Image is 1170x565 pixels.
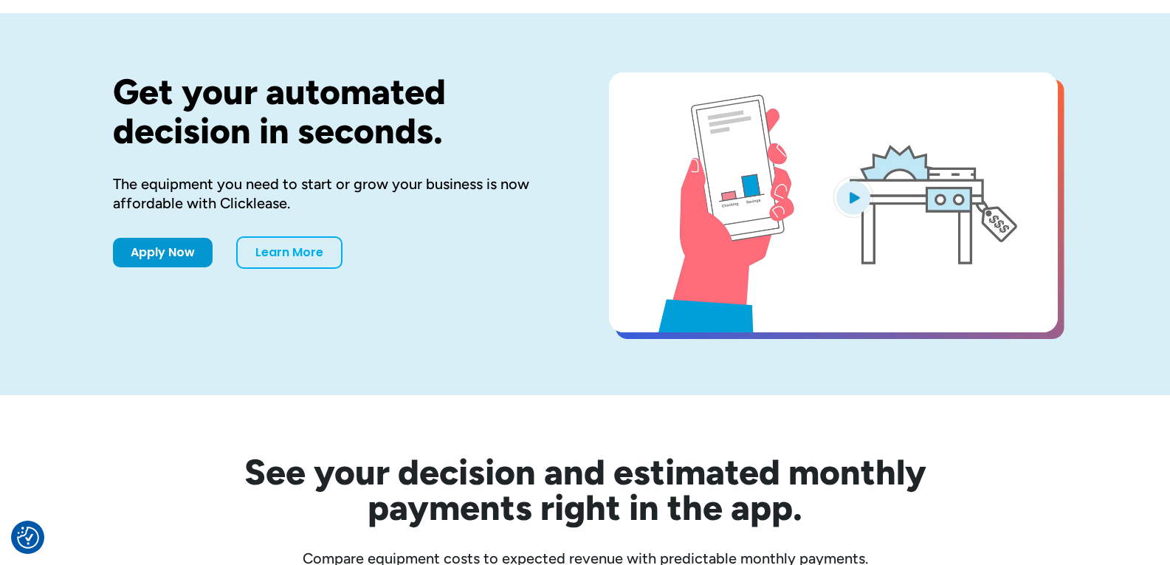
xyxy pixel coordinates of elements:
[113,72,562,151] h1: Get your automated decision in seconds.
[172,454,999,525] h2: See your decision and estimated monthly payments right in the app.
[236,236,343,269] a: Learn More
[17,527,39,549] img: Revisit consent button
[833,177,873,218] img: Blue play button logo on a light blue circular background
[113,238,213,267] a: Apply Now
[113,174,562,213] div: The equipment you need to start or grow your business is now affordable with Clicklease.
[609,72,1058,332] a: open lightbox
[17,527,39,549] button: Consent Preferences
